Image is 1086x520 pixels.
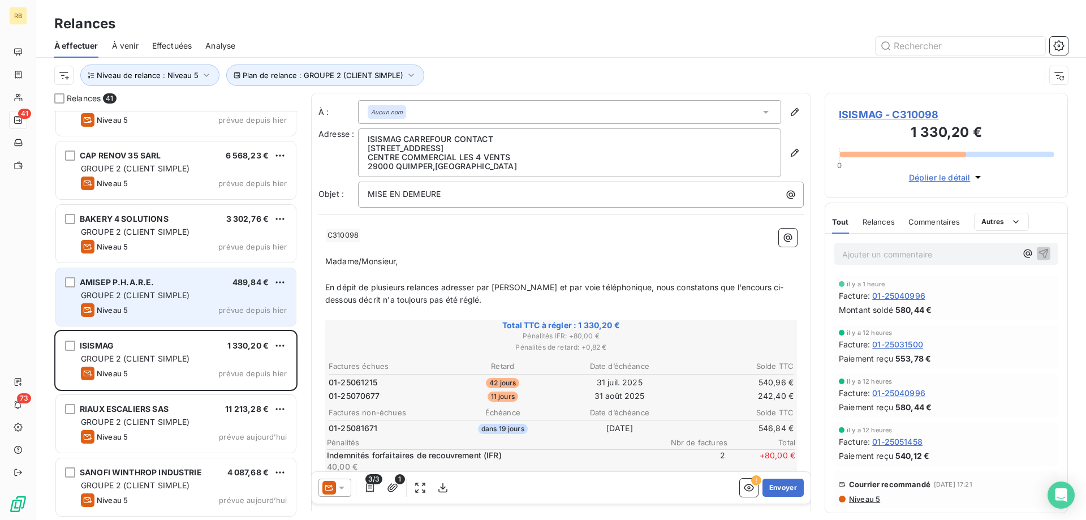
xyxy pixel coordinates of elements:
[103,93,116,104] span: 41
[909,171,971,183] span: Déplier le détail
[562,422,678,435] td: [DATE]
[847,378,892,385] span: il y a 12 heures
[872,338,923,350] span: 01-25031500
[562,390,678,402] td: 31 août 2025
[80,277,154,287] span: AMISEP P.H.A.R.E.
[9,495,27,513] img: Logo LeanPay
[54,14,115,34] h3: Relances
[97,115,128,124] span: Niveau 5
[895,304,932,316] span: 580,44 €
[218,306,287,315] span: prévue depuis hier
[872,290,925,302] span: 01-25040996
[97,369,128,378] span: Niveau 5
[17,393,31,403] span: 73
[327,438,660,447] span: Pénalités
[839,107,1054,122] span: ISISMAG - C310098
[368,135,772,144] p: ISISMAG CARREFOUR CONTACT
[81,354,190,363] span: GROUPE 2 (CLIENT SIMPLE)
[97,242,128,251] span: Niveau 5
[218,115,287,124] span: prévue depuis hier
[839,353,893,364] span: Paiement reçu
[562,376,678,389] td: 31 juil. 2025
[847,281,885,287] span: il y a 1 heure
[839,450,893,462] span: Paiement reçu
[81,480,190,490] span: GROUPE 2 (CLIENT SIMPLE)
[934,481,972,488] span: [DATE] 17:21
[395,474,405,484] span: 1
[97,179,128,188] span: Niveau 5
[562,407,678,419] th: Date d’échéance
[97,432,128,441] span: Niveau 5
[329,377,378,388] span: 01-25061215
[368,144,772,153] p: [STREET_ADDRESS]
[328,407,444,419] th: Factures non-échues
[445,407,561,419] th: Échéance
[218,179,287,188] span: prévue depuis hier
[876,37,1045,55] input: Rechercher
[974,213,1029,231] button: Autres
[329,390,380,402] span: 01-25070677
[318,129,354,139] span: Adresse :
[205,40,235,51] span: Analyse
[371,108,403,116] em: Aucun nom
[325,256,398,266] span: Madame/Monsieur,
[849,480,930,489] span: Courrier recommandé
[112,40,139,51] span: À venir
[326,229,360,242] span: C310098
[318,189,344,199] span: Objet :
[847,329,892,336] span: il y a 12 heures
[226,151,269,160] span: 6 568,23 €
[226,214,269,224] span: 3 302,76 €
[227,341,269,350] span: 1 330,20 €
[80,467,202,477] span: SANOFI WINTHROP INDUSTRIE
[679,407,795,419] th: Solde TTC
[839,436,870,448] span: Facture :
[762,479,804,497] button: Envoyer
[232,277,269,287] span: 489,84 €
[832,217,849,226] span: Tout
[328,360,444,372] th: Factures échues
[227,467,269,477] span: 4 087,68 €
[895,401,932,413] span: 580,44 €
[80,341,114,350] span: ISISMAG
[679,360,795,372] th: Solde TTC
[445,360,561,372] th: Retard
[478,424,528,434] span: dans 19 jours
[97,71,199,80] span: Niveau de relance : Niveau 5
[226,65,424,86] button: Plan de relance : GROUPE 2 (CLIENT SIMPLE)
[80,151,161,160] span: CAP RENOV 35 SARL
[365,474,382,484] span: 3/3
[80,214,169,224] span: BAKERY 4 SOLUTIONS
[906,171,988,184] button: Déplier le détail
[225,404,269,414] span: 11 213,28 €
[872,387,925,399] span: 01-25040996
[81,417,190,427] span: GROUPE 2 (CLIENT SIMPLE)
[327,450,655,461] p: Indemnités forfaitaires de recouvrement (IFR)
[848,495,880,504] span: Niveau 5
[54,111,298,520] div: grid
[895,353,931,364] span: 553,78 €
[368,153,772,162] p: CENTRE COMMERCIAL LES 4 VENTS
[486,378,519,388] span: 42 jours
[488,392,518,402] span: 11 jours
[152,40,192,51] span: Effectuées
[81,290,190,300] span: GROUPE 2 (CLIENT SIMPLE)
[1048,482,1075,509] div: Open Intercom Messenger
[847,427,892,433] span: il y a 12 heures
[218,369,287,378] span: prévue depuis hier
[908,217,960,226] span: Commentaires
[837,161,842,170] span: 0
[679,390,795,402] td: 242,40 €
[80,65,219,86] button: Niveau de relance : Niveau 5
[327,320,795,331] span: Total TTC à régler : 1 330,20 €
[872,436,923,448] span: 01-25051458
[368,189,441,199] span: MISE EN DEMEURE
[18,109,31,119] span: 41
[219,432,287,441] span: prévue aujourd’hui
[9,7,27,25] div: RB
[727,450,795,472] span: + 80,00 €
[660,438,727,447] span: Nbr de factures
[325,282,784,305] span: En dépit de plusieurs relances adresser par [PERSON_NAME] et par voie téléphonique, nous constato...
[839,387,870,399] span: Facture :
[863,217,895,226] span: Relances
